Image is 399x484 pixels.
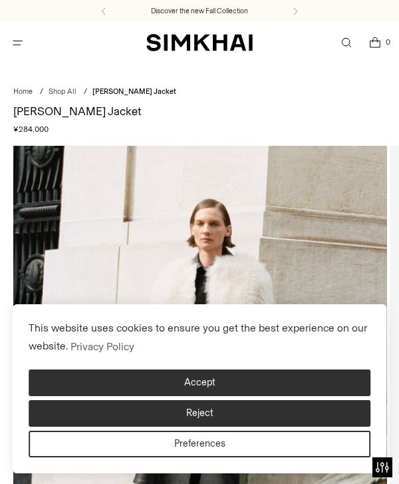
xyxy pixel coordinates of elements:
[361,29,388,57] a: Open cart modal
[68,336,136,356] a: Privacy Policy (opens in a new tab)
[13,304,386,473] div: cookie bar
[13,87,33,96] a: Home
[13,123,49,135] span: ¥284,000
[146,33,253,53] a: SIMKHAI
[84,87,87,98] div: /
[4,29,31,57] button: Open menu modal
[29,322,367,352] span: This website uses cookies to ensure you get the best experience on our website.
[151,6,248,17] a: Discover the new Fall Collection
[13,106,386,117] h1: [PERSON_NAME] Jacket
[29,431,370,457] button: Preferences
[382,36,394,48] span: 0
[92,87,176,96] span: [PERSON_NAME] Jacket
[332,29,360,57] a: Open search modal
[49,87,76,96] a: Shop All
[29,400,370,427] button: Reject
[29,369,370,396] button: Accept
[13,87,386,98] nav: breadcrumbs
[40,87,43,98] div: /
